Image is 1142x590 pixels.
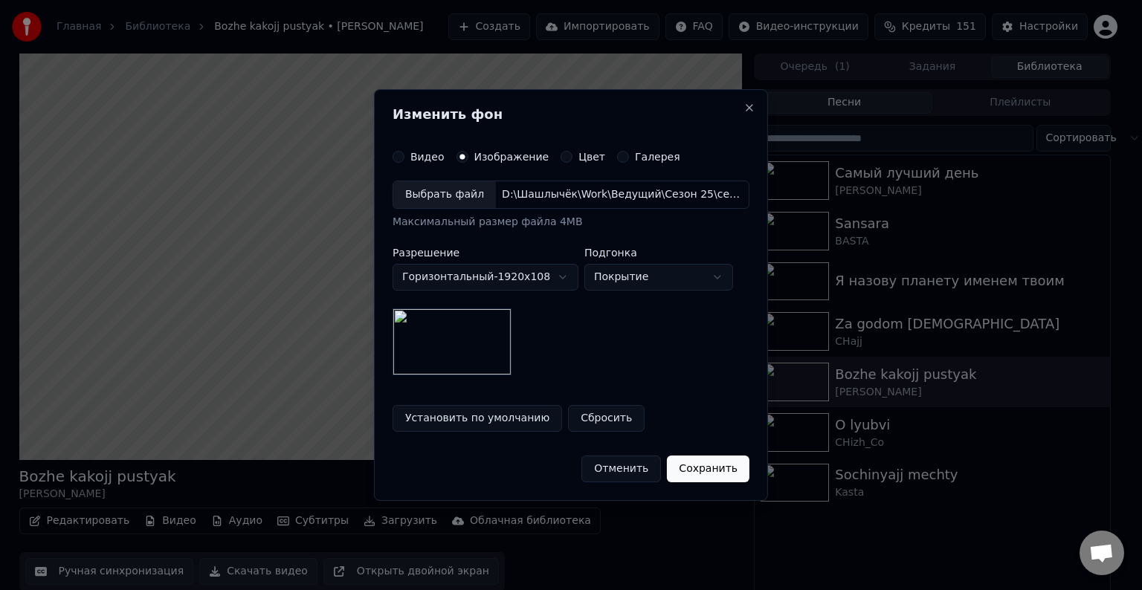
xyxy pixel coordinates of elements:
label: Разрешение [393,247,578,258]
h2: Изменить фон [393,108,749,121]
label: Галерея [635,152,680,162]
button: Установить по умолчанию [393,405,562,432]
div: D:\Шашлычёк\Work\Ведущий\Сезон 25\сентябрь\26.09\photo_2025-09-25_15-09-34.jpg [496,187,749,202]
button: Отменить [581,456,661,482]
label: Подгонка [584,247,733,258]
button: Сохранить [667,456,749,482]
label: Цвет [578,152,605,162]
div: Максимальный размер файла 4MB [393,215,749,230]
button: Сбросить [568,405,645,432]
div: Выбрать файл [393,181,496,208]
label: Видео [410,152,445,162]
label: Изображение [474,152,549,162]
